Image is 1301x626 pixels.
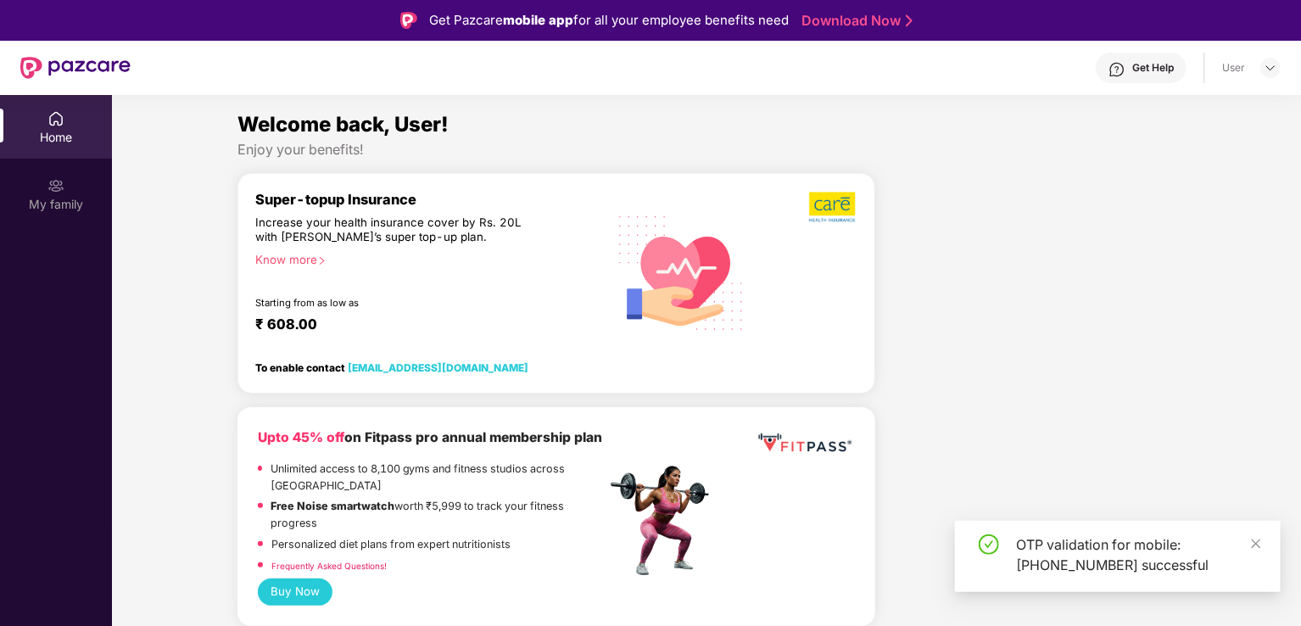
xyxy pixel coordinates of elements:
strong: mobile app [503,12,573,28]
div: Know more [255,253,596,265]
img: svg+xml;base64,PHN2ZyBpZD0iRHJvcGRvd24tMzJ4MzIiIHhtbG5zPSJodHRwOi8vd3d3LnczLm9yZy8yMDAwL3N2ZyIgd2... [1264,61,1277,75]
strong: Free Noise smartwatch [271,500,395,512]
span: right [317,256,327,265]
div: To enable contact [255,361,528,373]
img: New Pazcare Logo [20,57,131,79]
div: User [1222,61,1245,75]
button: Buy Now [258,578,333,606]
div: Starting from as low as [255,297,534,309]
img: fpp.png [606,461,724,580]
div: Enjoy your benefits! [237,141,1176,159]
a: [EMAIL_ADDRESS][DOMAIN_NAME] [348,361,528,374]
p: Personalized diet plans from expert nutritionists [271,536,511,553]
div: ₹ 608.00 [255,316,589,336]
a: Download Now [801,12,907,30]
img: svg+xml;base64,PHN2ZyB3aWR0aD0iMjAiIGhlaWdodD0iMjAiIHZpZXdCb3g9IjAgMCAyMCAyMCIgZmlsbD0ibm9uZSIgeG... [47,177,64,194]
div: Increase your health insurance cover by Rs. 20L with [PERSON_NAME]’s super top-up plan. [255,215,533,246]
p: Unlimited access to 8,100 gyms and fitness studios across [GEOGRAPHIC_DATA] [271,461,606,495]
img: svg+xml;base64,PHN2ZyBpZD0iSG9tZSIgeG1sbnM9Imh0dHA6Ly93d3cudzMub3JnLzIwMDAvc3ZnIiB3aWR0aD0iMjAiIG... [47,110,64,127]
img: fppp.png [755,428,854,459]
span: Welcome back, User! [237,112,449,137]
div: Get Pazcare for all your employee benefits need [429,10,789,31]
img: svg+xml;base64,PHN2ZyB4bWxucz0iaHR0cDovL3d3dy53My5vcmcvMjAwMC9zdmciIHhtbG5zOnhsaW5rPSJodHRwOi8vd3... [606,195,757,349]
b: on Fitpass pro annual membership plan [258,429,602,445]
div: Super-topup Insurance [255,191,606,208]
a: Frequently Asked Questions! [271,561,387,571]
p: worth ₹5,999 to track your fitness progress [271,498,606,532]
div: OTP validation for mobile: [PHONE_NUMBER] successful [1016,534,1260,575]
b: Upto 45% off [258,429,344,445]
span: check-circle [979,534,999,555]
img: b5dec4f62d2307b9de63beb79f102df3.png [809,191,857,223]
img: Stroke [906,12,913,30]
img: Logo [400,12,417,29]
img: svg+xml;base64,PHN2ZyBpZD0iSGVscC0zMngzMiIgeG1sbnM9Imh0dHA6Ly93d3cudzMub3JnLzIwMDAvc3ZnIiB3aWR0aD... [1108,61,1125,78]
div: Get Help [1132,61,1174,75]
span: close [1250,538,1262,550]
